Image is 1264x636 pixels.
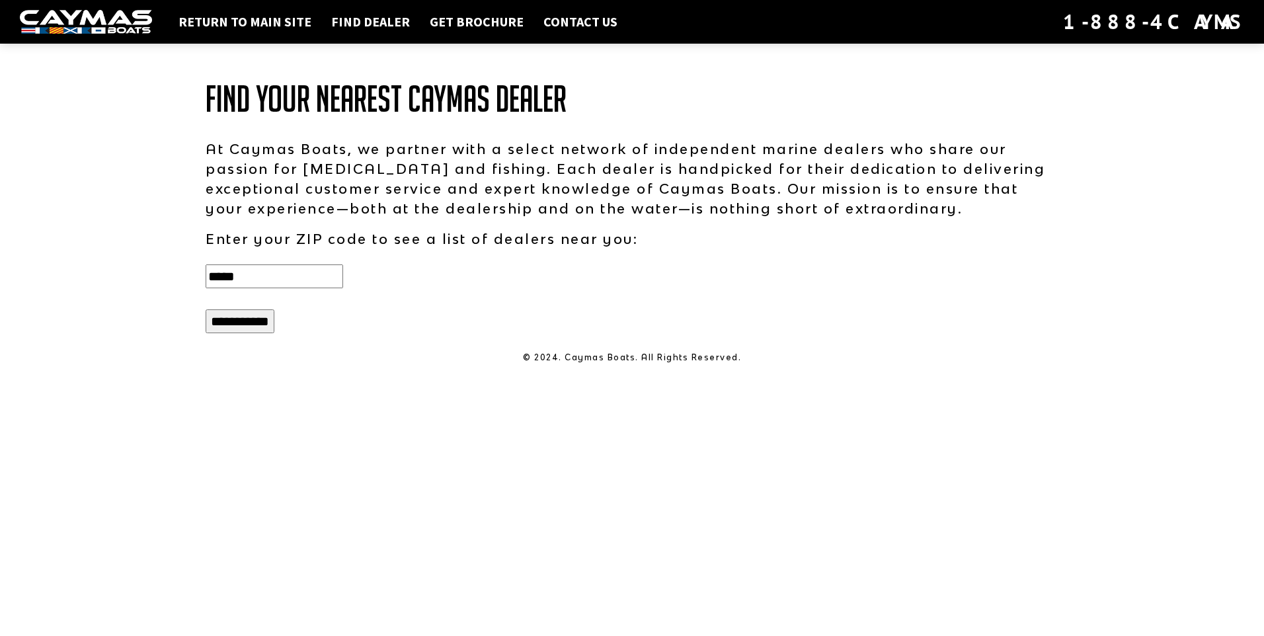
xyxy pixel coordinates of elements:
[206,139,1058,218] p: At Caymas Boats, we partner with a select network of independent marine dealers who share our pas...
[325,13,416,30] a: Find Dealer
[20,10,152,34] img: white-logo-c9c8dbefe5ff5ceceb0f0178aa75bf4bb51f6bca0971e226c86eb53dfe498488.png
[206,79,1058,119] h1: Find Your Nearest Caymas Dealer
[206,229,1058,249] p: Enter your ZIP code to see a list of dealers near you:
[172,13,318,30] a: Return to main site
[423,13,530,30] a: Get Brochure
[1063,7,1244,36] div: 1-888-4CAYMAS
[206,352,1058,364] p: © 2024. Caymas Boats. All Rights Reserved.
[537,13,624,30] a: Contact Us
